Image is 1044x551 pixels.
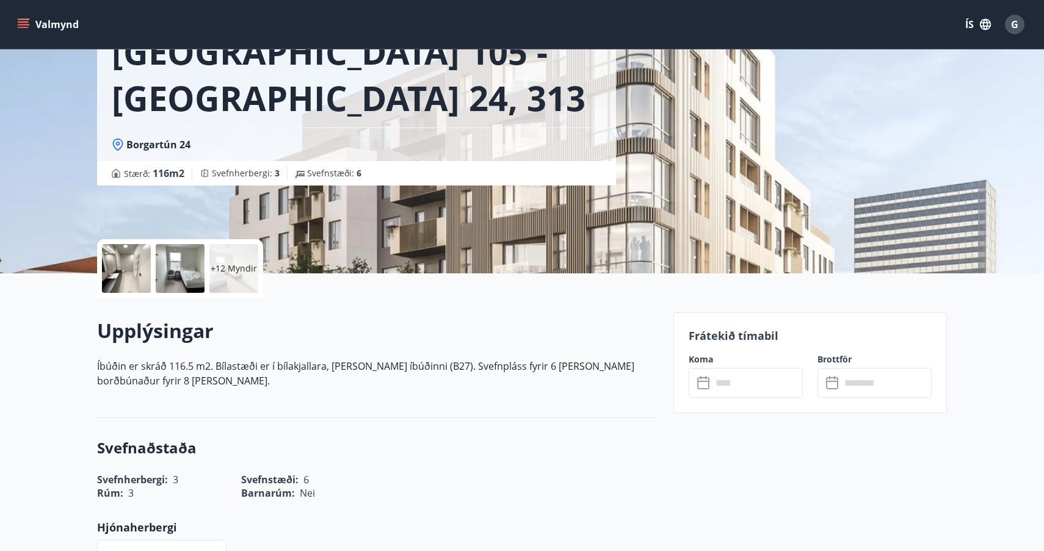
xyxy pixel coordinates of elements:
[15,13,84,35] button: menu
[128,486,134,500] span: 3
[1000,10,1029,39] button: G
[241,486,295,500] span: Barnarúm :
[126,138,190,151] span: Borgartún 24
[97,317,659,344] h2: Upplýsingar
[1011,18,1018,31] span: G
[357,167,361,179] span: 6
[307,167,361,179] span: Svefnstæði :
[212,167,280,179] span: Svefnherbergi :
[211,262,257,275] p: +12 Myndir
[689,353,803,366] label: Koma
[97,519,659,535] p: Hjónaherbergi
[300,486,315,500] span: Nei
[153,167,184,180] span: 116 m2
[97,486,123,500] span: Rúm :
[689,328,932,344] p: Frátekið tímabil
[275,167,280,179] span: 3
[97,359,659,388] p: Íbúðin er skráð 116.5 m2. Bílastæði er í bílakjallara, [PERSON_NAME] íbúðinni (B27). Svefnpláss f...
[959,13,998,35] button: ÍS
[112,28,601,121] h1: [GEOGRAPHIC_DATA] 105 - [GEOGRAPHIC_DATA] 24, 313
[124,166,184,181] span: Stærð :
[817,353,932,366] label: Brottför
[97,438,659,458] h3: Svefnaðstaða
